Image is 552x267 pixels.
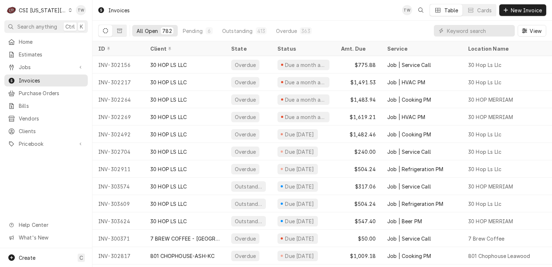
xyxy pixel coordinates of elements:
div: State [231,45,266,52]
div: Job | Cooking PM [387,131,431,138]
div: INV-302156 [92,56,145,73]
div: Outstanding [222,27,253,35]
div: $240.00 [335,143,381,160]
div: Job | Refrigeration PM [387,200,444,208]
div: 30 HOP LS LLC [150,79,187,86]
span: Help Center [19,221,83,229]
div: Cards [477,7,492,14]
span: Purchase Orders [19,89,84,97]
div: Client [150,45,218,52]
div: Due [DATE] [284,183,315,190]
div: 30 HOP LS LLC [150,148,187,156]
div: C [7,5,17,15]
span: Create [19,255,35,261]
button: View [518,25,546,37]
div: INV-303624 [92,212,145,230]
div: INV-302911 [92,160,145,178]
div: 30 HOP LS LLC [150,183,187,190]
div: $317.06 [335,178,381,195]
div: 782 [162,27,172,35]
div: Overdue [276,27,297,35]
div: 30 HOP MERRIAM [468,113,513,121]
div: Due a month ago [284,79,327,86]
div: 801 Chophouse Leawood [468,252,530,260]
a: Invoices [4,75,88,86]
div: CSI Kansas City's Avatar [7,5,17,15]
div: Job | Service Call [387,148,431,156]
a: Home [4,36,88,48]
div: INV-302492 [92,126,145,143]
button: Search anythingCtrlK [4,20,88,33]
a: Estimates [4,48,88,60]
div: INV-302264 [92,91,145,108]
div: 30 Hop Ls Llc [468,61,501,69]
div: $775.88 [335,56,381,73]
div: Due [DATE] [284,165,315,173]
div: Overdue [234,61,256,69]
div: 30 Hop Ls Llc [468,148,501,156]
div: 30 HOP LS LLC [150,113,187,121]
div: Overdue [234,148,256,156]
div: CSI [US_STATE][GEOGRAPHIC_DATA] [19,7,66,14]
a: Bills [4,100,88,112]
div: Outstanding [234,200,263,208]
div: INV-302269 [92,108,145,126]
div: Job | HVAC PM [387,113,425,121]
div: ID [98,45,137,52]
div: Due [DATE] [284,200,315,208]
div: Due [DATE] [284,217,315,225]
div: 30 HOP LS LLC [150,61,187,69]
div: 7 Brew Coffee [468,235,504,242]
button: Open search [415,4,427,16]
div: Job | HVAC PM [387,79,425,86]
div: 30 HOP LS LLC [150,200,187,208]
div: 30 Hop Ls Llc [468,79,501,86]
span: Ctrl [65,23,75,30]
div: Job | Service Call [387,235,431,242]
span: View [528,27,543,35]
div: $1,483.94 [335,91,381,108]
a: Go to Jobs [4,61,88,73]
div: Due a month ago [284,113,327,121]
div: 413 [257,27,265,35]
div: 30 Hop Ls Llc [468,200,501,208]
div: $1,482.46 [335,126,381,143]
div: TW [402,5,412,15]
button: New Invoice [499,4,546,16]
a: Go to Help Center [4,219,88,231]
div: 6 [207,27,211,35]
div: 30 HOP LS LLC [150,165,187,173]
div: Overdue [234,165,256,173]
span: Clients [19,127,84,135]
div: Job | Service Call [387,183,431,190]
div: Overdue [234,96,256,103]
div: INV-300371 [92,230,145,247]
div: Tori Warrick's Avatar [76,5,86,15]
div: INV-302704 [92,143,145,160]
span: Home [19,38,84,46]
div: Status [277,45,328,52]
div: INV-302217 [92,73,145,91]
div: INV-303609 [92,195,145,212]
div: $504.24 [335,160,381,178]
div: Amt. Due [341,45,374,52]
div: Overdue [234,131,256,138]
span: Pricebook [19,140,73,148]
div: Pending [183,27,203,35]
div: 801 CHOPHOUSE-ASH-KC [150,252,215,260]
div: Tori Warrick's Avatar [402,5,412,15]
div: $1,009.18 [335,247,381,264]
div: Job | Service Call [387,61,431,69]
div: Overdue [234,252,256,260]
div: Due a month ago [284,61,327,69]
div: 30 HOP LS LLC [150,96,187,103]
div: Due [DATE] [284,252,315,260]
div: INV-302817 [92,247,145,264]
div: Due a month ago [284,96,327,103]
span: Search anything [17,23,57,30]
div: 30 Hop Ls Llc [468,165,501,173]
a: Go to Pricebook [4,138,88,150]
div: Due [DATE] [284,148,315,156]
div: Service [387,45,455,52]
div: Due [DATE] [284,235,315,242]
